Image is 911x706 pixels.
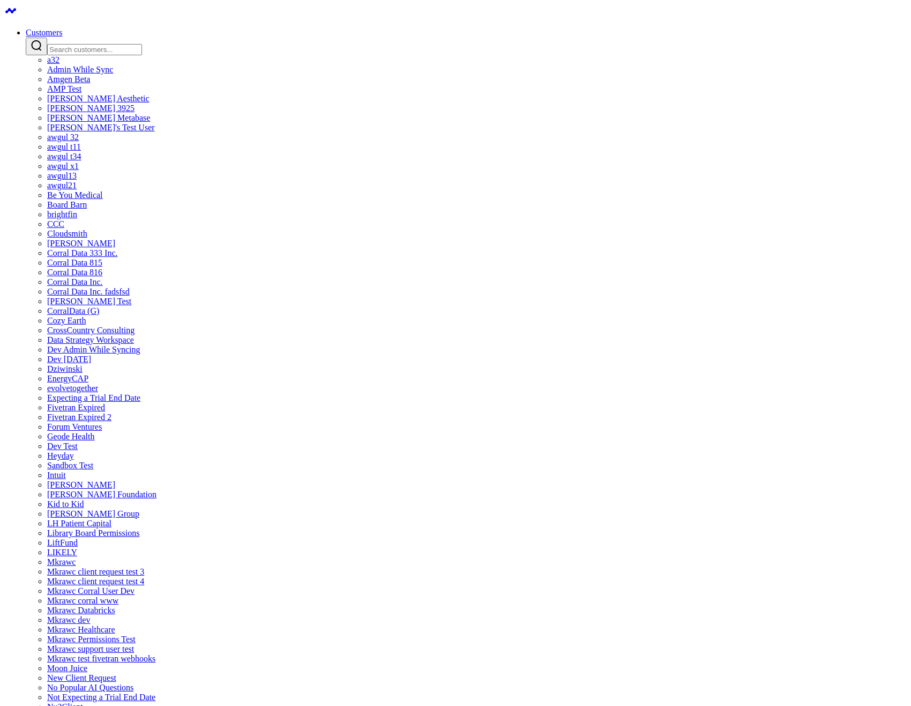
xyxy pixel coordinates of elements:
[47,181,77,190] a: awgul21
[47,55,59,64] a: a32
[47,75,90,84] a: Amgen Beta
[47,355,91,364] a: Dev [DATE]
[47,567,144,576] a: Mkrawc client request test 3
[47,364,83,373] a: Dziwinski
[47,171,77,180] a: awgul13
[47,422,102,431] a: Forum Ventures
[47,693,155,702] a: Not Expecting a Trial End Date
[47,229,87,238] a: Cloudsmith
[47,44,142,55] input: Search customers input
[47,104,135,113] a: [PERSON_NAME] 3925
[47,432,94,441] a: Geode Health
[47,577,144,586] a: Mkrawc client request test 4
[47,519,111,528] a: LH Patient Capital
[47,635,136,644] a: Mkrawc Permissions Test
[47,403,105,412] a: Fivetran Expired
[47,133,79,142] a: awgul 32
[47,596,118,605] a: Mkrawc corral www
[47,615,90,624] a: Mkrawc dev
[26,38,47,55] button: Search customers button
[47,683,133,692] a: No Popular AI Questions
[47,326,135,335] a: CrossCountry Consulting
[47,277,103,286] a: Corral Data Inc.
[47,451,74,460] a: Heyday
[47,442,78,451] a: Dev Test
[47,239,115,248] a: [PERSON_NAME]
[47,606,115,615] a: Mkrawc Databricks
[47,470,66,480] a: Intuit
[47,297,131,306] a: [PERSON_NAME] Test
[47,413,111,422] a: Fivetran Expired 2
[47,345,140,354] a: Dev Admin While Syncing
[47,335,134,344] a: Data Strategy Workspace
[47,306,99,315] a: CorralData (G)
[47,528,139,538] a: Library Board Permissions
[47,248,118,258] a: Corral Data 333 Inc.
[47,123,155,132] a: [PERSON_NAME]'s Test User
[47,200,87,209] a: Board Barn
[47,65,113,74] a: Admin While Sync
[47,316,86,325] a: Cozy Earth
[47,509,139,518] a: [PERSON_NAME] Group
[47,499,84,509] a: Kid to Kid
[47,393,140,402] a: Expecting a Trial End Date
[47,586,135,595] a: Mkrawc Corral User Dev
[47,142,81,151] a: awgul t11
[47,84,81,93] a: AMP Test
[47,654,155,663] a: Mkrawc test fivetran webhooks
[47,219,64,229] a: CCC
[47,673,116,682] a: New Client Request
[47,625,115,634] a: Mkrawc Healthcare
[47,94,150,103] a: [PERSON_NAME] Aesthetic
[26,28,62,37] a: Customers
[47,210,77,219] a: brightfin
[47,113,150,122] a: [PERSON_NAME] Metabase
[47,374,88,383] a: EnergyCAP
[47,548,77,557] a: LIKELY
[47,490,156,499] a: [PERSON_NAME] Foundation
[47,161,79,171] a: awgul x1
[47,480,115,489] a: [PERSON_NAME]
[47,190,103,200] a: Be You Medical
[47,258,102,267] a: Corral Data 815
[47,287,130,296] a: Corral Data Inc. fadsfsd
[47,557,76,567] a: Mkrawc
[47,268,102,277] a: Corral Data 816
[47,664,87,673] a: Moon Juice
[47,384,98,393] a: evolvetogether
[47,461,93,470] a: Sandbox Test
[47,644,134,653] a: Mkrawc support user test
[47,538,78,547] a: LiftFund
[47,152,81,161] a: awgul t34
